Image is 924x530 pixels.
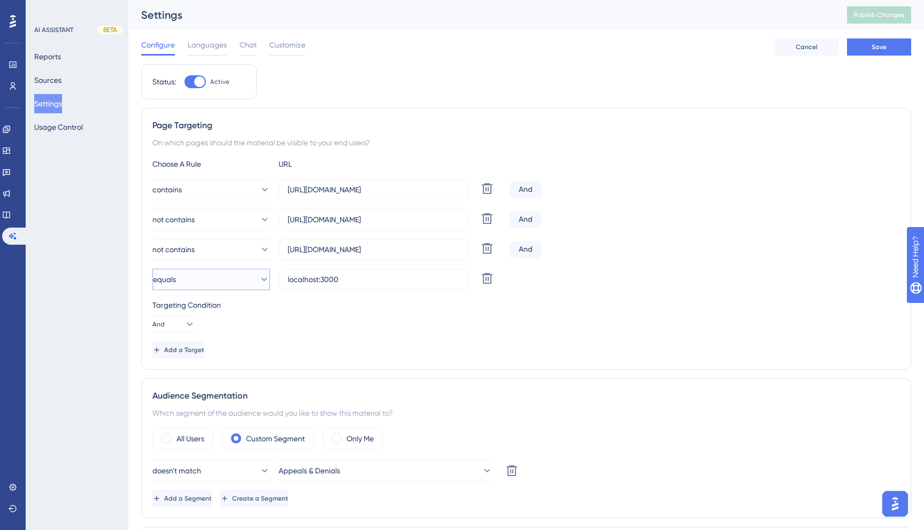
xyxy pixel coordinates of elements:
[152,389,900,402] div: Audience Segmentation
[879,488,911,520] iframe: UserGuiding AI Assistant Launcher
[279,464,340,477] span: Appeals & Denials
[164,494,212,503] span: Add a Segment
[141,38,175,51] span: Configure
[141,7,820,22] div: Settings
[152,320,165,329] span: And
[510,241,542,258] div: And
[220,490,288,507] button: Create a Segment
[152,341,204,358] button: Add a Target
[847,38,911,56] button: Save
[152,158,270,170] div: Choose A Rule
[34,118,83,137] button: Usage Control
[152,239,270,260] button: not contains
[34,94,62,113] button: Settings
[97,26,123,34] div: BETA
[176,432,204,445] label: All Users
[34,47,61,66] button: Reports
[288,244,460,255] input: yourwebsite.com/path
[152,136,900,149] div: On which pages should the material be visible to your end users?
[288,274,460,285] input: yourwebsite.com/path
[152,213,195,226] span: not contains
[152,316,195,333] button: And
[188,38,227,51] span: Languages
[872,43,887,51] span: Save
[246,432,305,445] label: Custom Segment
[279,158,396,170] div: URL
[34,71,61,90] button: Sources
[510,211,542,228] div: And
[164,346,204,354] span: Add a Target
[152,464,201,477] span: doesn't match
[152,407,900,419] div: Which segment of the audience would you like to show this material to?
[847,6,911,24] button: Publish Changes
[153,273,176,286] span: equals
[152,183,182,196] span: contains
[152,119,900,132] div: Page Targeting
[796,43,818,51] span: Cancel
[152,75,176,88] div: Status:
[152,243,195,256] span: not contains
[240,38,257,51] span: Chat
[232,494,288,503] span: Create a Segment
[288,184,460,196] input: yourwebsite.com/path
[152,460,270,481] button: doesn't match
[152,490,212,507] button: Add a Segment
[288,214,460,225] input: yourwebsite.com/path
[210,77,229,86] span: Active
[510,181,542,198] div: And
[152,209,270,230] button: not contains
[346,432,374,445] label: Only Me
[853,11,905,19] span: Publish Changes
[152,269,270,290] button: equals
[34,26,73,34] div: AI ASSISTANT
[279,460,492,481] button: Appeals & Denials
[152,179,270,200] button: contains
[152,299,900,311] div: Targeting Condition
[25,3,67,15] span: Need Help?
[774,38,838,56] button: Cancel
[269,38,305,51] span: Customize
